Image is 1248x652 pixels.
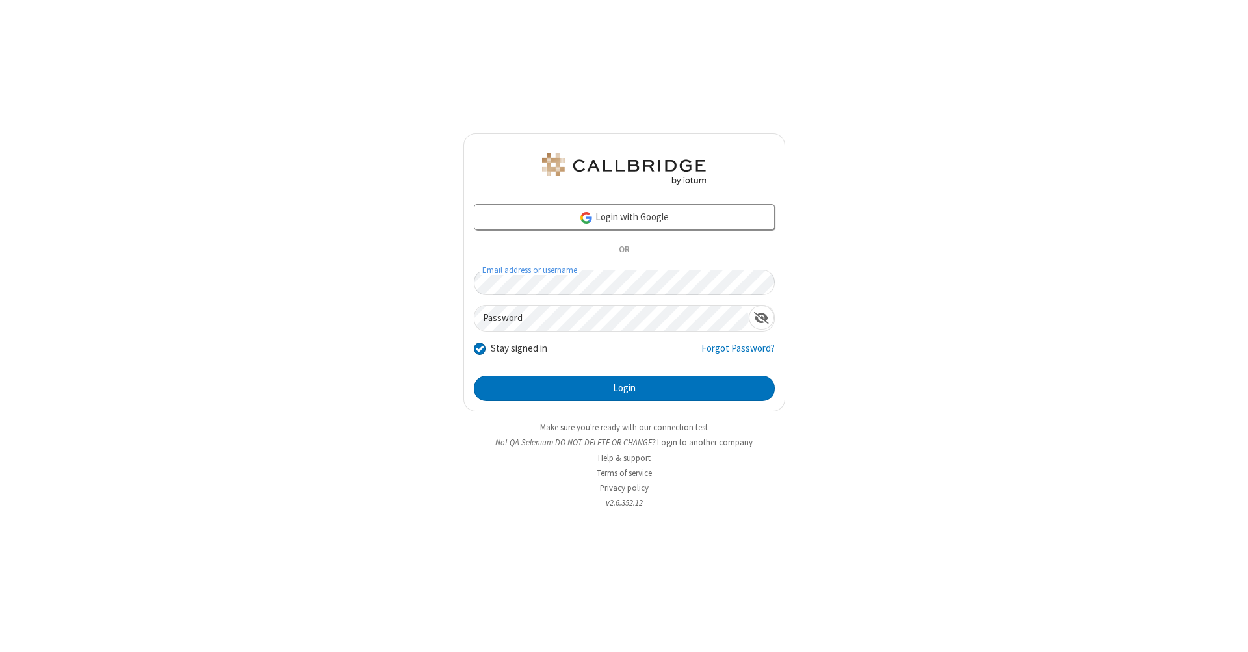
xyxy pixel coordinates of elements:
button: Login to another company [657,436,753,449]
a: Make sure you're ready with our connection test [540,422,708,433]
a: Terms of service [597,467,652,478]
li: v2.6.352.12 [463,497,785,509]
button: Login [474,376,775,402]
label: Stay signed in [491,341,547,356]
li: Not QA Selenium DO NOT DELETE OR CHANGE? [463,436,785,449]
a: Forgot Password? [701,341,775,366]
span: OR [614,241,634,259]
a: Privacy policy [600,482,649,493]
a: Help & support [598,452,651,463]
a: Login with Google [474,204,775,230]
div: Show password [749,306,774,330]
img: QA Selenium DO NOT DELETE OR CHANGE [539,153,708,185]
input: Password [474,306,749,331]
input: Email address or username [474,270,775,295]
img: google-icon.png [579,211,593,225]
